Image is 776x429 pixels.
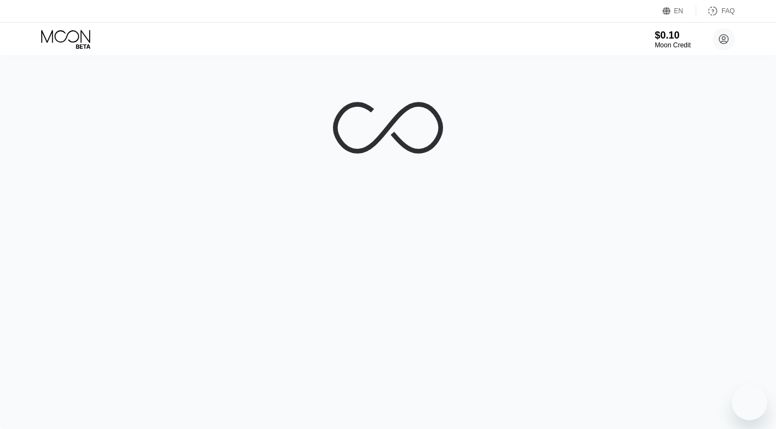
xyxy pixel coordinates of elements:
div: $0.10 [655,30,691,41]
div: EN [674,7,684,15]
div: Moon Credit [655,41,691,49]
div: FAQ [722,7,735,15]
iframe: Кнопка запуска окна обмена сообщениями [732,385,767,420]
div: $0.10Moon Credit [655,30,691,49]
div: FAQ [696,6,735,17]
div: EN [663,6,696,17]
